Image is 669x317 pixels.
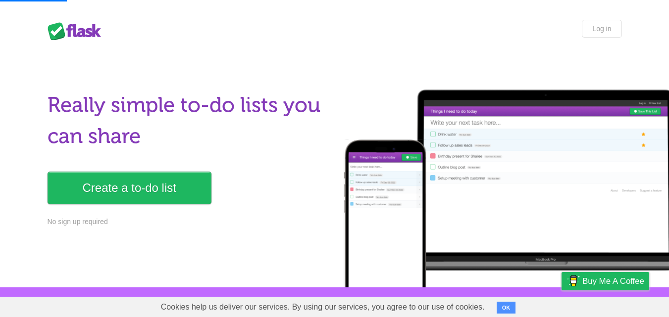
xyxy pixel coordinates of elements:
[562,272,649,290] a: Buy me a coffee
[582,272,644,290] span: Buy me a coffee
[497,302,516,314] button: OK
[48,22,107,40] div: Flask Lists
[582,20,621,38] a: Log in
[151,297,495,317] span: Cookies help us deliver our services. By using our services, you agree to our use of cookies.
[48,90,329,152] h1: Really simple to-do lists you can share
[566,272,580,289] img: Buy me a coffee
[48,217,329,227] p: No sign up required
[48,172,211,204] a: Create a to-do list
